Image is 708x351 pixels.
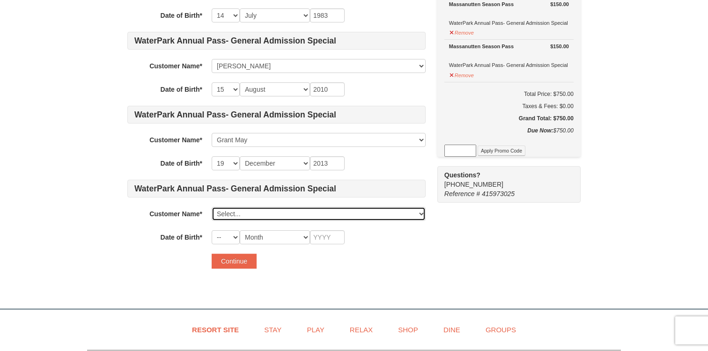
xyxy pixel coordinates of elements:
[478,146,525,156] button: Apply Promo Code
[444,170,564,188] span: [PHONE_NUMBER]
[161,160,202,167] strong: Date of Birth*
[149,62,202,70] strong: Customer Name*
[310,82,345,96] input: YYYY
[127,106,426,124] h4: WaterPark Annual Pass- General Admission Special
[180,319,251,340] a: Resort Site
[310,8,345,22] input: YYYY
[161,234,202,241] strong: Date of Birth*
[161,12,202,19] strong: Date of Birth*
[310,156,345,170] input: YYYY
[444,114,574,123] h5: Grand Total: $750.00
[432,319,472,340] a: Dine
[449,42,569,51] div: Massanutten Season Pass
[127,180,426,197] h4: WaterPark Annual Pass- General Admission Special
[444,171,480,179] strong: Questions?
[149,136,202,144] strong: Customer Name*
[444,126,574,145] div: $750.00
[338,319,384,340] a: Relax
[161,86,202,93] strong: Date of Birth*
[386,319,430,340] a: Shop
[252,319,293,340] a: Stay
[127,32,426,50] h4: WaterPark Annual Pass- General Admission Special
[444,102,574,111] div: Taxes & Fees: $0.00
[310,230,345,244] input: YYYY
[212,254,257,269] button: Continue
[449,68,474,80] button: Remove
[444,190,480,197] span: Reference #
[482,190,515,197] span: 415973025
[449,26,474,37] button: Remove
[295,319,336,340] a: Play
[474,319,528,340] a: Groups
[550,42,569,51] strong: $150.00
[149,210,202,218] strong: Customer Name*
[444,89,574,99] h6: Total Price: $750.00
[527,127,553,134] strong: Due Now:
[449,42,569,70] div: WaterPark Annual Pass- General Admission Special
